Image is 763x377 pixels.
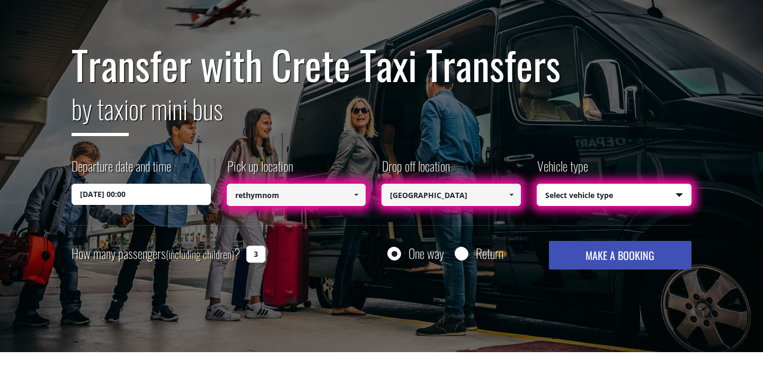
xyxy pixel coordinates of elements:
[166,246,234,262] small: (including children)
[502,184,520,206] a: Show All Items
[409,247,444,260] label: One way
[72,241,240,267] label: How many passengers ?
[348,184,365,206] a: Show All Items
[381,184,521,206] input: Select drop-off location
[72,42,691,87] h1: Transfer with Crete Taxi Transfers
[549,241,691,270] button: MAKE A BOOKING
[72,87,691,144] h2: or mini bus
[72,88,129,136] span: by taxi
[227,184,366,206] input: Select pickup location
[72,157,171,184] label: Departure date and time
[227,157,293,184] label: Pick up location
[476,247,503,260] label: Return
[537,184,691,207] span: Select vehicle type
[537,157,588,184] label: Vehicle type
[381,157,450,184] label: Drop off location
